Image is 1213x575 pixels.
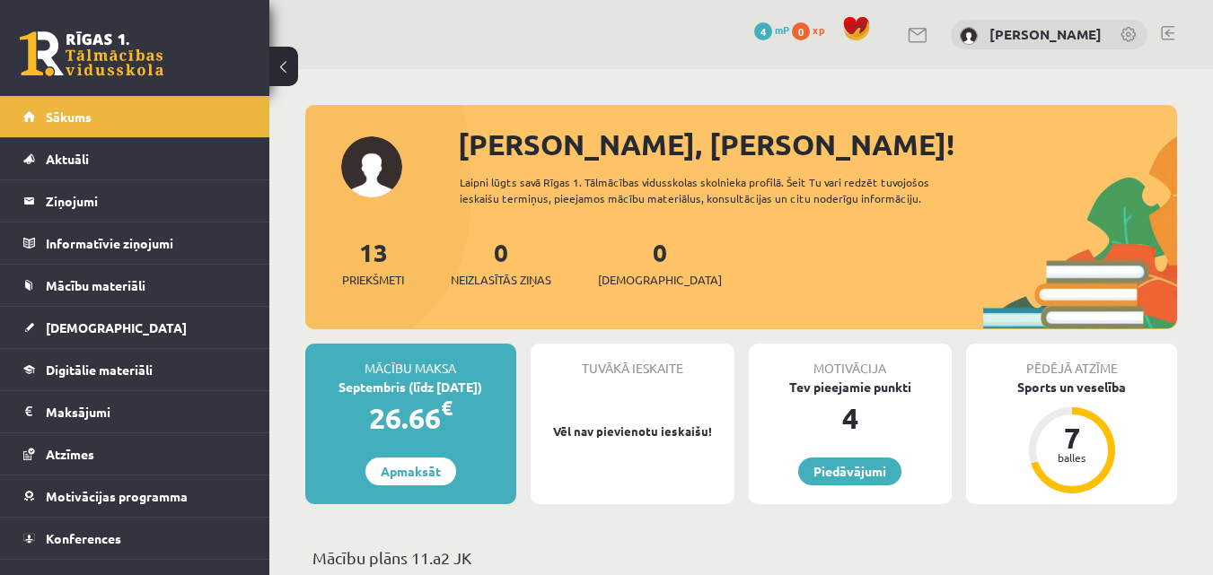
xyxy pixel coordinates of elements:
[23,391,247,432] a: Maksājumi
[23,307,247,348] a: [DEMOGRAPHIC_DATA]
[20,31,163,76] a: Rīgas 1. Tālmācības vidusskola
[46,109,92,125] span: Sākums
[1045,423,1099,452] div: 7
[598,236,722,289] a: 0[DEMOGRAPHIC_DATA]
[46,530,121,546] span: Konferences
[23,138,247,179] a: Aktuāli
[598,271,722,289] span: [DEMOGRAPHIC_DATA]
[798,457,901,485] a: Piedāvājumi
[46,180,247,222] legend: Ziņojumi
[46,446,94,462] span: Atzīmes
[966,378,1177,396] div: Sports un veselība
[749,378,953,396] div: Tev pieejamie punkti
[365,457,456,485] a: Apmaksāt
[342,236,404,289] a: 13Priekšmeti
[305,396,516,440] div: 26.66
[342,271,404,289] span: Priekšmeti
[23,349,247,390] a: Digitālie materiāli
[305,344,516,378] div: Mācību maksa
[749,396,953,440] div: 4
[23,180,247,222] a: Ziņojumi
[749,344,953,378] div: Motivācija
[23,518,247,559] a: Konferences
[46,151,89,167] span: Aktuāli
[451,236,551,289] a: 0Neizlasītās ziņas
[46,391,247,432] legend: Maksājumi
[23,265,247,306] a: Mācību materiāli
[813,22,824,37] span: xp
[775,22,789,37] span: mP
[46,488,188,504] span: Motivācijas programma
[23,222,247,264] a: Informatīvie ziņojumi
[989,25,1102,43] a: [PERSON_NAME]
[460,174,983,206] div: Laipni lūgts savā Rīgas 1. Tālmācības vidusskolas skolnieka profilā. Šeit Tu vari redzēt tuvojošo...
[305,378,516,396] div: Septembris (līdz [DATE])
[754,22,772,40] span: 4
[792,22,810,40] span: 0
[23,475,247,517] a: Motivācijas programma
[792,22,833,37] a: 0 xp
[531,344,734,378] div: Tuvākā ieskaite
[46,319,187,335] span: [DEMOGRAPHIC_DATA]
[966,344,1177,378] div: Pēdējā atzīme
[960,27,978,45] img: Markuss Popovs
[441,395,453,421] span: €
[23,433,247,475] a: Atzīmes
[754,22,789,37] a: 4 mP
[966,378,1177,496] a: Sports un veselība 7 balles
[46,362,153,378] span: Digitālie materiāli
[458,123,1177,166] div: [PERSON_NAME], [PERSON_NAME]!
[23,96,247,137] a: Sākums
[46,277,145,293] span: Mācību materiāli
[1045,452,1099,463] div: balles
[451,271,551,289] span: Neizlasītās ziņas
[540,423,725,440] p: Vēl nav pievienotu ieskaišu!
[46,222,247,264] legend: Informatīvie ziņojumi
[312,545,1170,570] p: Mācību plāns 11.a2 JK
